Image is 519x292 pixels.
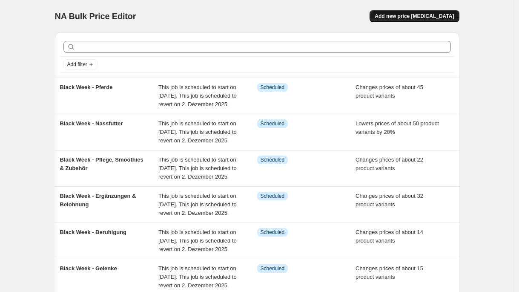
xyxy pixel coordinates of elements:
span: Changes prices of about 22 product variants [356,156,423,171]
span: Changes prices of about 32 product variants [356,193,423,208]
span: Black Week - Ergänzungen & Belohnung [60,193,136,208]
span: Black Week - Pflege, Smoothies & Zubehör [60,156,143,171]
span: NA Bulk Price Editor [55,12,136,21]
span: Scheduled [261,156,285,163]
button: Add new price [MEDICAL_DATA] [370,10,459,22]
span: This job is scheduled to start on [DATE]. This job is scheduled to revert on 2. Dezember 2025. [158,265,237,289]
span: Black Week - Nassfutter [60,120,123,127]
span: Black Week - Beruhigung [60,229,127,235]
button: Add filter [63,59,97,69]
span: Add filter [67,61,87,68]
span: This job is scheduled to start on [DATE]. This job is scheduled to revert on 2. Dezember 2025. [158,84,237,107]
span: Scheduled [261,265,285,272]
span: This job is scheduled to start on [DATE]. This job is scheduled to revert on 2. Dezember 2025. [158,120,237,144]
span: Scheduled [261,229,285,236]
span: Add new price [MEDICAL_DATA] [375,13,454,20]
span: Black Week - Gelenke [60,265,117,272]
span: This job is scheduled to start on [DATE]. This job is scheduled to revert on 2. Dezember 2025. [158,156,237,180]
span: Scheduled [261,120,285,127]
span: Changes prices of about 15 product variants [356,265,423,280]
span: Changes prices of about 45 product variants [356,84,423,99]
span: Scheduled [261,193,285,199]
span: Scheduled [261,84,285,91]
span: This job is scheduled to start on [DATE]. This job is scheduled to revert on 2. Dezember 2025. [158,193,237,216]
span: Black Week - Pferde [60,84,113,90]
span: Lowers prices of about 50 product variants by 20% [356,120,439,135]
span: This job is scheduled to start on [DATE]. This job is scheduled to revert on 2. Dezember 2025. [158,229,237,252]
span: Changes prices of about 14 product variants [356,229,423,244]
